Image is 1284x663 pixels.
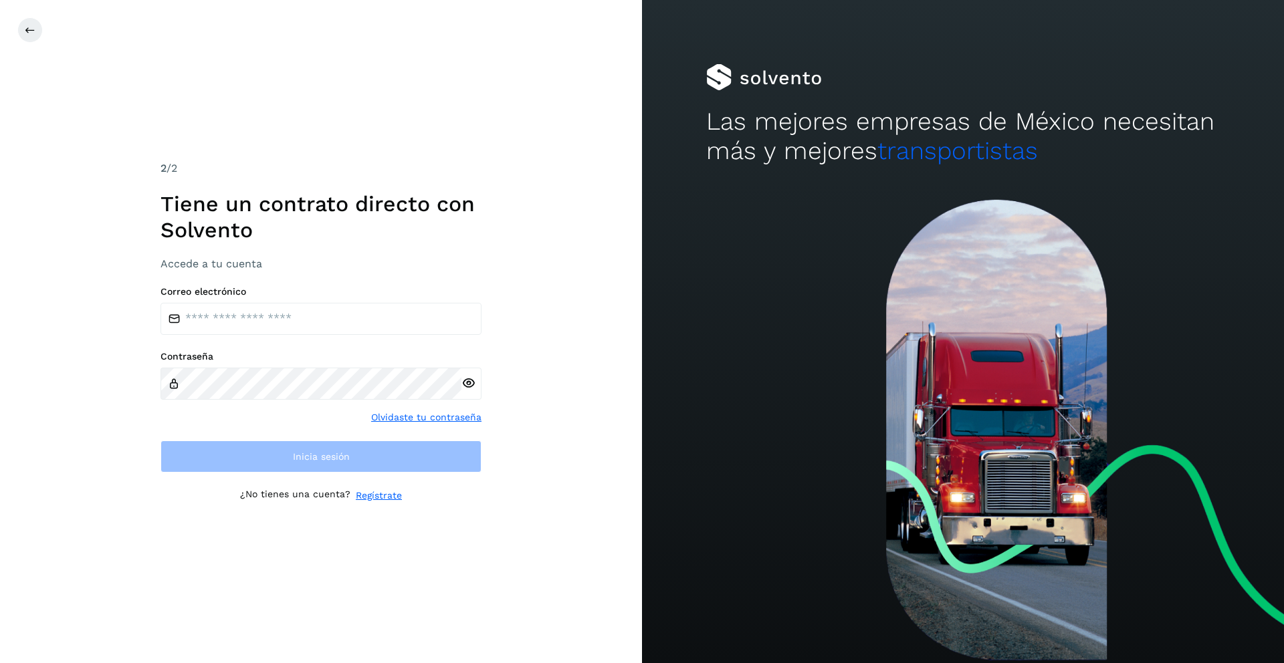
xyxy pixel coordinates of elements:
label: Contraseña [160,351,481,362]
button: Inicia sesión [160,440,481,473]
h3: Accede a tu cuenta [160,257,481,270]
h2: Las mejores empresas de México necesitan más y mejores [706,107,1220,166]
a: Regístrate [356,489,402,503]
span: Inicia sesión [293,452,350,461]
a: Olvidaste tu contraseña [371,410,481,424]
label: Correo electrónico [160,286,481,297]
p: ¿No tienes una cuenta? [240,489,350,503]
h1: Tiene un contrato directo con Solvento [160,191,481,243]
span: 2 [160,162,167,174]
span: transportistas [877,136,1038,165]
div: /2 [160,160,481,176]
